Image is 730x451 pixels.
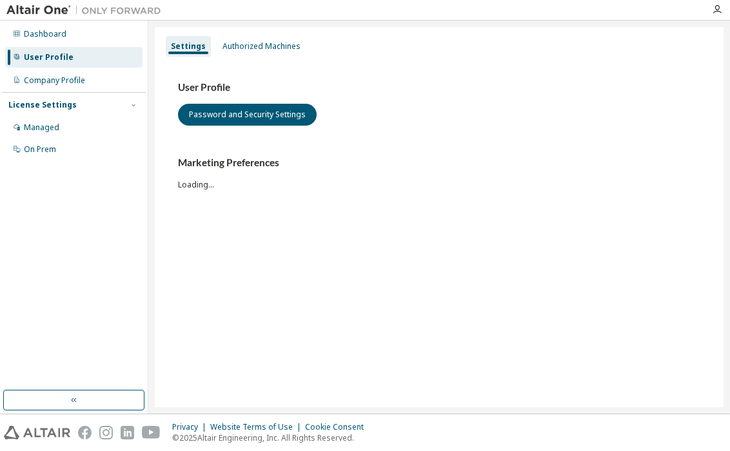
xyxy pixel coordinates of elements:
div: On Prem [24,144,56,155]
p: © 2025 Altair Engineering, Inc. All Rights Reserved. [172,432,371,443]
img: youtube.svg [142,426,161,439]
div: Managed [24,122,59,133]
img: Altair One [6,4,168,17]
img: facebook.svg [78,426,92,439]
img: instagram.svg [99,426,113,439]
div: Loading... [178,157,700,189]
div: Dashboard [24,29,66,39]
h3: User Profile [178,81,700,94]
div: Cookie Consent [305,422,371,432]
img: linkedin.svg [121,426,134,439]
div: Settings [171,41,206,52]
div: Privacy [172,422,210,432]
img: altair_logo.svg [4,426,70,439]
div: Company Profile [24,75,85,86]
h3: Marketing Preferences [178,157,700,169]
div: Authorized Machines [222,41,301,52]
div: User Profile [24,52,74,62]
div: License Settings [8,100,77,110]
div: Website Terms of Use [210,422,305,432]
button: Password and Security Settings [178,104,317,126]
